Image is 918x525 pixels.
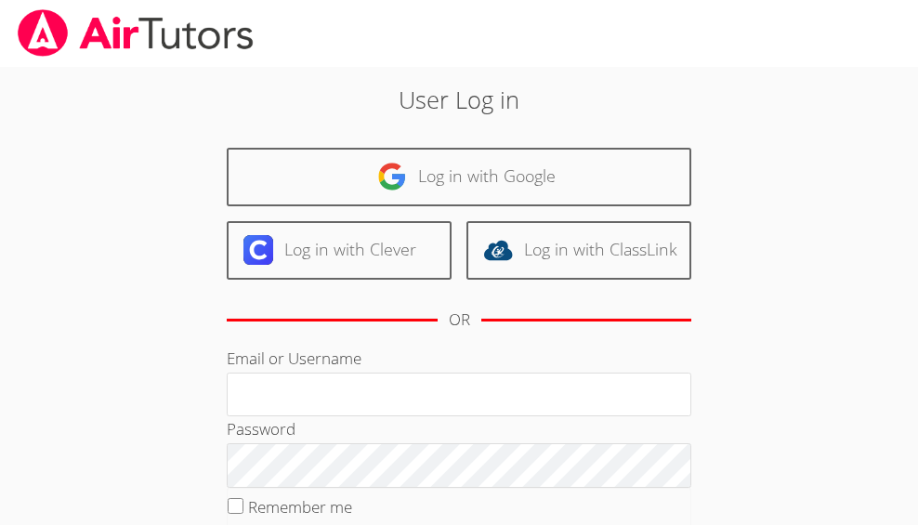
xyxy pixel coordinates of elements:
[483,235,513,265] img: classlink-logo-d6bb404cc1216ec64c9a2012d9dc4662098be43eaf13dc465df04b49fa7ab582.svg
[227,221,452,280] a: Log in with Clever
[377,162,407,191] img: google-logo-50288ca7cdecda66e5e0955fdab243c47b7ad437acaf1139b6f446037453330a.svg
[227,418,295,440] label: Password
[227,148,691,206] a: Log in with Google
[449,307,470,334] div: OR
[227,348,361,369] label: Email or Username
[16,9,256,57] img: airtutors_banner-c4298cdbf04f3fff15de1276eac7730deb9818008684d7c2e4769d2f7ddbe033.png
[128,82,789,117] h2: User Log in
[243,235,273,265] img: clever-logo-6eab21bc6e7a338710f1a6ff85c0baf02591cd810cc4098c63d3a4b26e2feb20.svg
[466,221,691,280] a: Log in with ClassLink
[248,496,352,518] label: Remember me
